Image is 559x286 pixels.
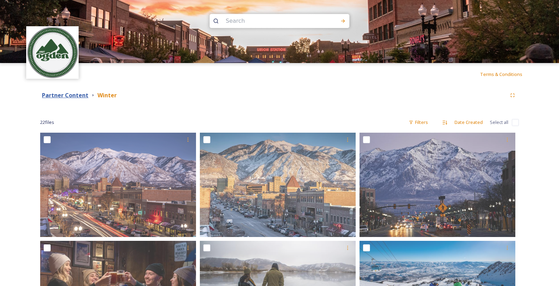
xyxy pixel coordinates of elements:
[27,27,78,78] img: Unknown.png
[97,91,117,99] strong: Winter
[451,116,486,129] div: Date Created
[40,119,54,126] span: 22 file s
[360,133,515,237] img: Washington Ave winter morning - credit Albert Lew.jpg
[222,13,318,29] input: Search
[40,133,196,237] img: 25th-march.png
[200,133,356,237] img: Historic 25th Street Winter Jay_Dash_Photography_IMG_5238 (2).JPG
[42,91,88,99] strong: Partner Content
[490,119,508,126] span: Select all
[480,70,533,78] a: Terms & Conditions
[405,116,431,129] div: Filters
[480,71,522,77] span: Terms & Conditions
